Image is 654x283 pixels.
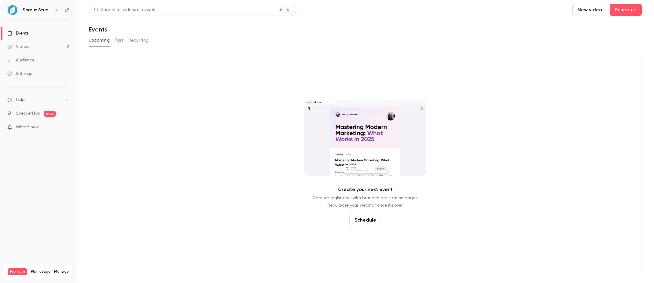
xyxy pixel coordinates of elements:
[8,5,17,15] img: Sprout Studio Webinars
[313,194,418,209] p: Capture registrants with branded registration pages. Repurpose your webinar once it's over.
[54,269,69,274] a: Manage
[7,71,32,77] div: Settings
[7,30,28,36] div: Events
[7,44,29,50] div: Videos
[8,268,27,275] span: Premium
[115,35,123,45] button: Past
[89,35,110,45] button: Upcoming
[89,26,107,33] h1: Events
[23,7,51,13] h6: Sprout Studio Webinars
[349,214,381,226] button: Schedule
[16,124,39,130] span: What's new
[44,111,56,117] span: new
[31,269,50,274] span: Plan usage
[16,97,25,103] span: Help
[128,35,149,45] button: Recurring
[338,186,393,193] p: Create your next event
[94,7,155,13] div: Search for videos or events
[7,97,69,103] li: help-dropdown-opener
[7,57,35,63] div: Audience
[16,110,40,117] a: SpeakerHub
[62,125,69,130] iframe: Noticeable Trigger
